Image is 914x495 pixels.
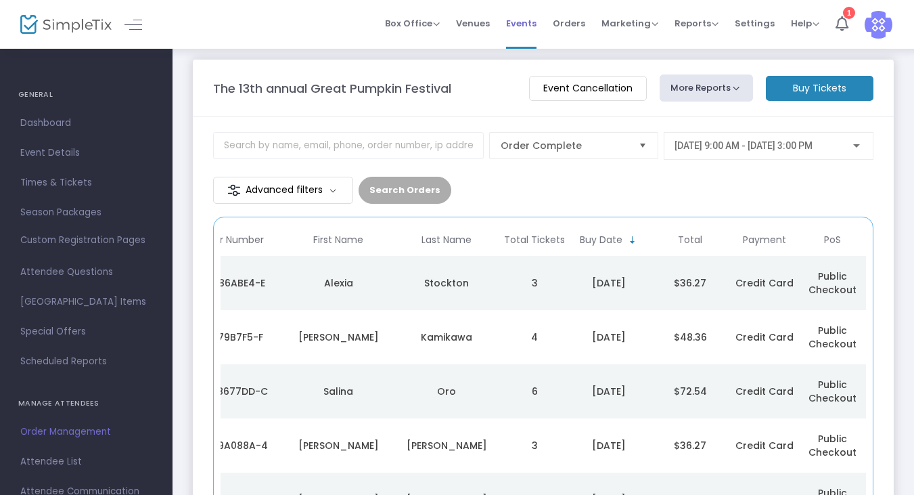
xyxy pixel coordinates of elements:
[396,330,497,344] div: Kamikawa
[506,6,536,41] span: Events
[501,256,568,310] td: 3
[20,234,145,247] span: Custom Registration Pages
[649,364,731,418] td: $72.54
[20,144,152,162] span: Event Details
[385,17,440,30] span: Box Office
[601,17,658,30] span: Marketing
[627,235,638,246] span: Sortable
[633,133,652,158] button: Select
[396,276,497,290] div: Stockton
[735,439,794,452] span: Credit Card
[18,390,154,417] h4: MANAGE ATTENDEES
[649,310,731,364] td: $48.36
[735,276,794,290] span: Credit Card
[649,418,731,473] td: $36.27
[808,378,856,405] span: Public Checkout
[213,132,484,159] input: Search by name, email, phone, order number, ip address, or last 4 digits of card
[20,353,152,370] span: Scheduled Reports
[572,385,646,398] div: 10/14/2025
[678,234,702,246] span: Total
[808,432,856,459] span: Public Checkout
[675,140,813,151] span: [DATE] 9:00 AM - [DATE] 3:00 PM
[213,177,353,204] m-button: Advanced filters
[396,439,497,452] div: Parker
[179,439,281,452] div: H-8D9A088A-4
[20,114,152,132] span: Dashboard
[288,385,389,398] div: Salina
[288,276,389,290] div: Alexia
[766,76,873,101] m-button: Buy Tickets
[649,256,731,310] td: $36.27
[20,263,152,281] span: Attendee Questions
[824,234,841,246] span: PoS
[20,453,152,471] span: Attendee List
[735,6,775,41] span: Settings
[501,364,568,418] td: 6
[735,385,794,398] span: Credit Card
[501,139,628,152] span: Order Complete
[396,385,497,398] div: Oro
[553,6,585,41] span: Orders
[288,439,389,452] div: Elizabeth
[179,385,281,398] div: H-EC8677DD-C
[572,439,646,452] div: 10/14/2025
[660,74,753,102] button: More Reports
[196,234,264,246] span: Order Number
[20,423,152,441] span: Order Management
[288,330,389,344] div: Tracy
[808,324,856,351] span: Public Checkout
[20,293,152,311] span: [GEOGRAPHIC_DATA] Items
[313,234,363,246] span: First Name
[675,17,718,30] span: Reports
[20,174,152,192] span: Times & Tickets
[572,276,646,290] div: 10/14/2025
[791,17,819,30] span: Help
[20,204,152,221] span: Season Packages
[843,7,855,19] div: 1
[227,184,241,197] img: filter
[572,330,646,344] div: 10/14/2025
[735,330,794,344] span: Credit Card
[808,270,856,297] span: Public Checkout
[179,330,281,344] div: H-1E79B7F5-F
[580,234,622,246] span: Buy Date
[456,6,490,41] span: Venues
[529,76,647,101] m-button: Event Cancellation
[421,234,472,246] span: Last Name
[18,81,154,108] h4: GENERAL
[501,418,568,473] td: 3
[179,276,281,290] div: H-DF86ABE4-E
[743,234,786,246] span: Payment
[501,310,568,364] td: 4
[20,323,152,341] span: Special Offers
[501,224,568,256] th: Total Tickets
[213,79,451,98] m-panel-title: The 13th annual Great Pumpkin Festival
